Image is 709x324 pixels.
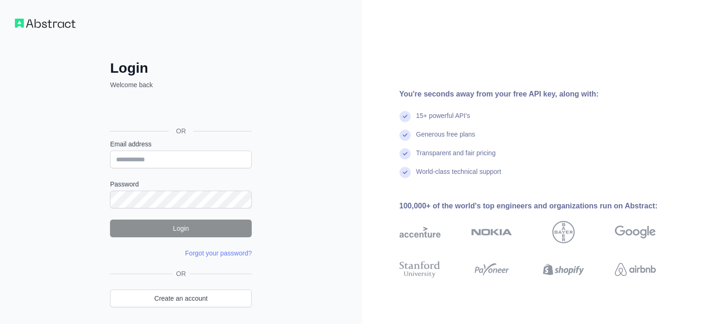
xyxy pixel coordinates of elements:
[416,148,496,167] div: Transparent and fair pricing
[399,167,411,178] img: check mark
[110,179,252,189] label: Password
[416,167,502,186] div: World-class technical support
[543,259,584,280] img: shopify
[15,19,76,28] img: Workflow
[416,111,470,130] div: 15+ powerful API's
[399,221,441,243] img: accenture
[615,259,656,280] img: airbnb
[399,111,411,122] img: check mark
[552,221,575,243] img: bayer
[110,139,252,149] label: Email address
[172,269,190,278] span: OR
[399,259,441,280] img: stanford university
[110,80,252,90] p: Welcome back
[169,126,193,136] span: OR
[399,200,686,212] div: 100,000+ of the world's top engineers and organizations run on Abstract:
[399,89,686,100] div: You're seconds away from your free API key, along with:
[110,60,252,76] h2: Login
[110,220,252,237] button: Login
[416,130,475,148] div: Generous free plans
[110,290,252,307] a: Create an account
[471,259,512,280] img: payoneer
[185,249,252,257] a: Forgot your password?
[615,221,656,243] img: google
[399,148,411,159] img: check mark
[471,221,512,243] img: nokia
[105,100,255,120] iframe: Tombol Login dengan Google
[399,130,411,141] img: check mark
